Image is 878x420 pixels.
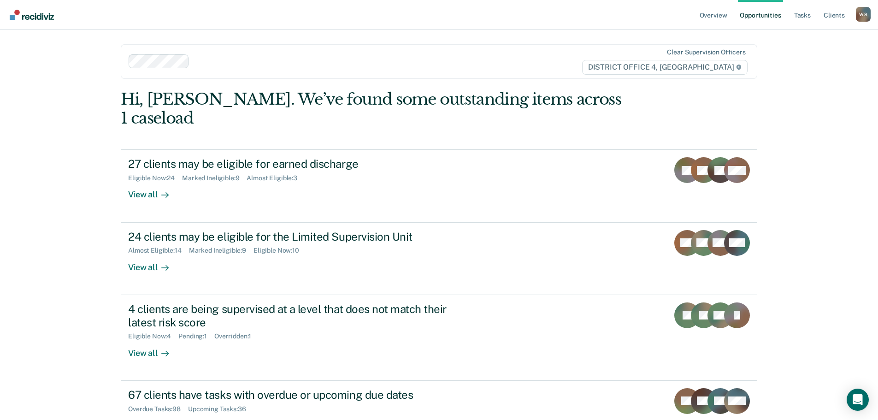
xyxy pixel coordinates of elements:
[667,48,745,56] div: Clear supervision officers
[253,247,306,254] div: Eligible Now : 10
[178,332,214,340] div: Pending : 1
[189,247,253,254] div: Marked Ineligible : 9
[128,157,452,171] div: 27 clients may be eligible for earned discharge
[247,174,305,182] div: Almost Eligible : 3
[188,405,253,413] div: Upcoming Tasks : 36
[128,182,180,200] div: View all
[128,340,180,358] div: View all
[128,332,178,340] div: Eligible Now : 4
[121,149,757,222] a: 27 clients may be eligible for earned dischargeEligible Now:24Marked Ineligible:9Almost Eligible:...
[128,230,452,243] div: 24 clients may be eligible for the Limited Supervision Unit
[128,302,452,329] div: 4 clients are being supervised at a level that does not match their latest risk score
[10,10,54,20] img: Recidiviz
[128,254,180,272] div: View all
[856,7,871,22] button: Profile dropdown button
[847,389,869,411] div: Open Intercom Messenger
[182,174,247,182] div: Marked Ineligible : 9
[128,405,188,413] div: Overdue Tasks : 98
[121,295,757,381] a: 4 clients are being supervised at a level that does not match their latest risk scoreEligible Now...
[121,223,757,295] a: 24 clients may be eligible for the Limited Supervision UnitAlmost Eligible:14Marked Ineligible:9E...
[121,90,630,128] div: Hi, [PERSON_NAME]. We’ve found some outstanding items across 1 caseload
[582,60,748,75] span: DISTRICT OFFICE 4, [GEOGRAPHIC_DATA]
[128,388,452,402] div: 67 clients have tasks with overdue or upcoming due dates
[128,174,182,182] div: Eligible Now : 24
[214,332,259,340] div: Overridden : 1
[856,7,871,22] div: W S
[128,247,189,254] div: Almost Eligible : 14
